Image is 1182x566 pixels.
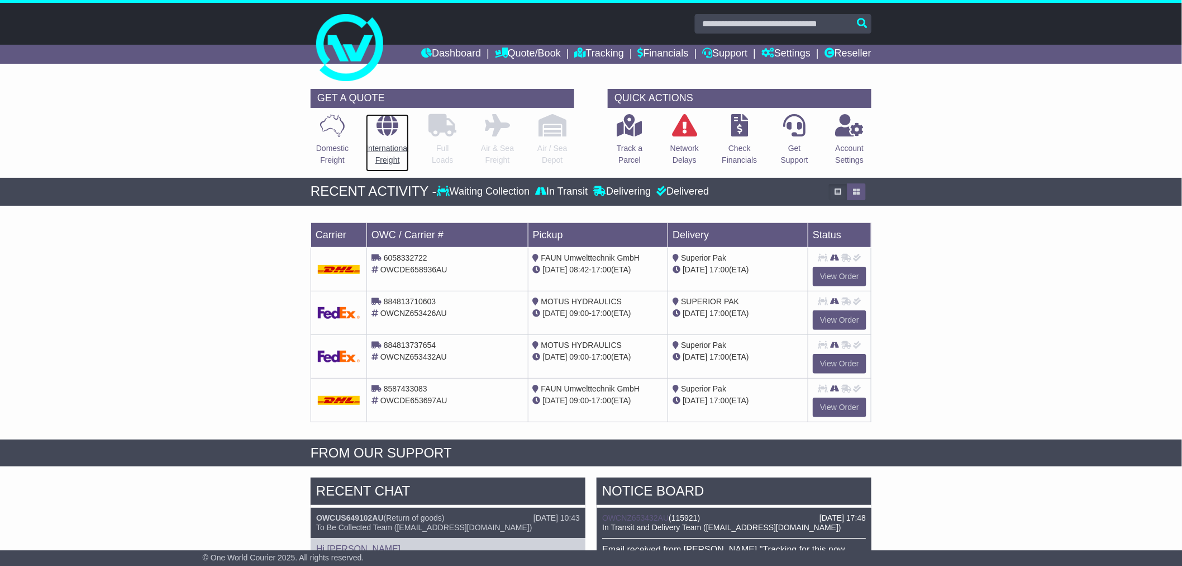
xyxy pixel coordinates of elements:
[543,265,568,274] span: [DATE]
[316,114,349,172] a: DomesticFreight
[602,513,866,523] div: ( )
[808,223,871,247] td: Status
[311,478,585,508] div: RECENT CHAT
[617,143,642,166] p: Track a Parcel
[318,307,360,319] img: GetCarrierServiceDarkLogo
[780,114,809,172] a: GetSupport
[835,114,865,172] a: AccountSettings
[592,352,611,361] span: 17:00
[543,309,568,318] span: [DATE]
[384,341,436,350] span: 884813737654
[781,143,808,166] p: Get Support
[592,265,611,274] span: 17:00
[481,143,514,166] p: Air & Sea Freight
[673,351,803,363] div: (ETA)
[380,352,447,361] span: OWCNZ653432AU
[570,396,589,405] span: 09:00
[602,513,669,522] a: OWCNZ653432AU
[570,309,589,318] span: 09:00
[203,553,364,562] span: © One World Courier 2025. All rights reserved.
[311,223,367,247] td: Carrier
[570,352,589,361] span: 09:00
[365,114,409,172] a: InternationalFreight
[683,309,707,318] span: [DATE]
[670,114,699,172] a: NetworkDelays
[819,513,866,523] div: [DATE] 17:48
[541,253,640,262] span: FAUN Umwelttechnik GmbH
[761,45,811,64] a: Settings
[709,309,729,318] span: 17:00
[722,143,757,166] p: Check Financials
[541,297,622,306] span: MOTUS HYDRAULICS
[668,223,808,247] td: Delivery
[316,544,580,554] p: Hi [PERSON_NAME],
[608,89,871,108] div: QUICK ACTIONS
[437,186,532,198] div: Waiting Collection
[533,513,580,523] div: [DATE] 10:43
[575,45,624,64] a: Tracking
[673,264,803,276] div: (ETA)
[570,265,589,274] span: 08:42
[318,265,360,274] img: DHL.png
[528,223,668,247] td: Pickup
[384,297,436,306] span: 884813710603
[597,478,871,508] div: NOTICE BOARD
[318,351,360,362] img: GetCarrierServiceDarkLogo
[592,396,611,405] span: 17:00
[366,143,409,166] p: International Freight
[311,89,574,108] div: GET A QUOTE
[421,45,481,64] a: Dashboard
[673,395,803,407] div: (ETA)
[671,513,698,522] span: 115921
[681,297,739,306] span: SUPERIOR PAK
[380,265,447,274] span: OWCDE658936AU
[673,308,803,319] div: (ETA)
[709,352,729,361] span: 17:00
[537,143,568,166] p: Air / Sea Depot
[683,396,707,405] span: [DATE]
[384,253,427,262] span: 6058332722
[590,186,654,198] div: Delivering
[813,354,866,374] a: View Order
[386,513,442,522] span: Return of goods
[380,396,447,405] span: OWCDE653697AU
[532,186,590,198] div: In Transit
[709,396,729,405] span: 17:00
[683,352,707,361] span: [DATE]
[681,384,726,393] span: Superior Pak
[592,309,611,318] span: 17:00
[311,445,871,461] div: FROM OUR SUPPORT
[380,309,447,318] span: OWCNZ653426AU
[813,398,866,417] a: View Order
[654,186,709,198] div: Delivered
[813,267,866,286] a: View Order
[541,341,622,350] span: MOTUS HYDRAULICS
[428,143,456,166] p: Full Loads
[316,513,580,523] div: ( )
[316,143,349,166] p: Domestic Freight
[533,264,664,276] div: - (ETA)
[702,45,747,64] a: Support
[813,310,866,330] a: View Order
[543,352,568,361] span: [DATE]
[681,253,726,262] span: Superior Pak
[316,513,384,522] a: OWCUS649102AU
[824,45,871,64] a: Reseller
[638,45,689,64] a: Financials
[681,341,726,350] span: Superior Pak
[316,523,532,532] span: To Be Collected Team ([EMAIL_ADDRESS][DOMAIN_NAME])
[541,384,640,393] span: FAUN Umwelttechnik GmbH
[384,384,427,393] span: 8587433083
[670,143,699,166] p: Network Delays
[722,114,758,172] a: CheckFinancials
[533,308,664,319] div: - (ETA)
[367,223,528,247] td: OWC / Carrier #
[543,396,568,405] span: [DATE]
[495,45,561,64] a: Quote/Book
[616,114,643,172] a: Track aParcel
[709,265,729,274] span: 17:00
[602,523,841,532] span: In Transit and Delivery Team ([EMAIL_ADDRESS][DOMAIN_NAME])
[311,183,437,200] div: RECENT ACTIVITY -
[683,265,707,274] span: [DATE]
[318,396,360,405] img: DHL.png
